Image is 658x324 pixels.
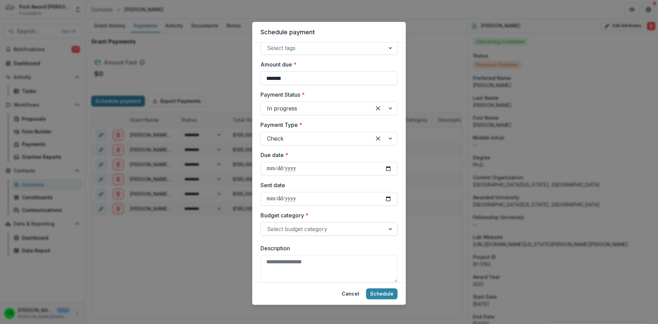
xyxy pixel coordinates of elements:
[260,211,393,219] label: Budget category
[373,103,383,114] div: Clear selected options
[260,151,393,159] label: Due date
[260,60,393,69] label: Amount due
[260,91,393,99] label: Payment Status
[366,288,398,299] button: Schedule
[373,133,383,144] div: Clear selected options
[338,288,363,299] button: Cancel
[260,121,393,129] label: Payment Type
[260,244,393,252] label: Description
[260,181,393,189] label: Sent date
[252,22,406,43] header: Schedule payment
